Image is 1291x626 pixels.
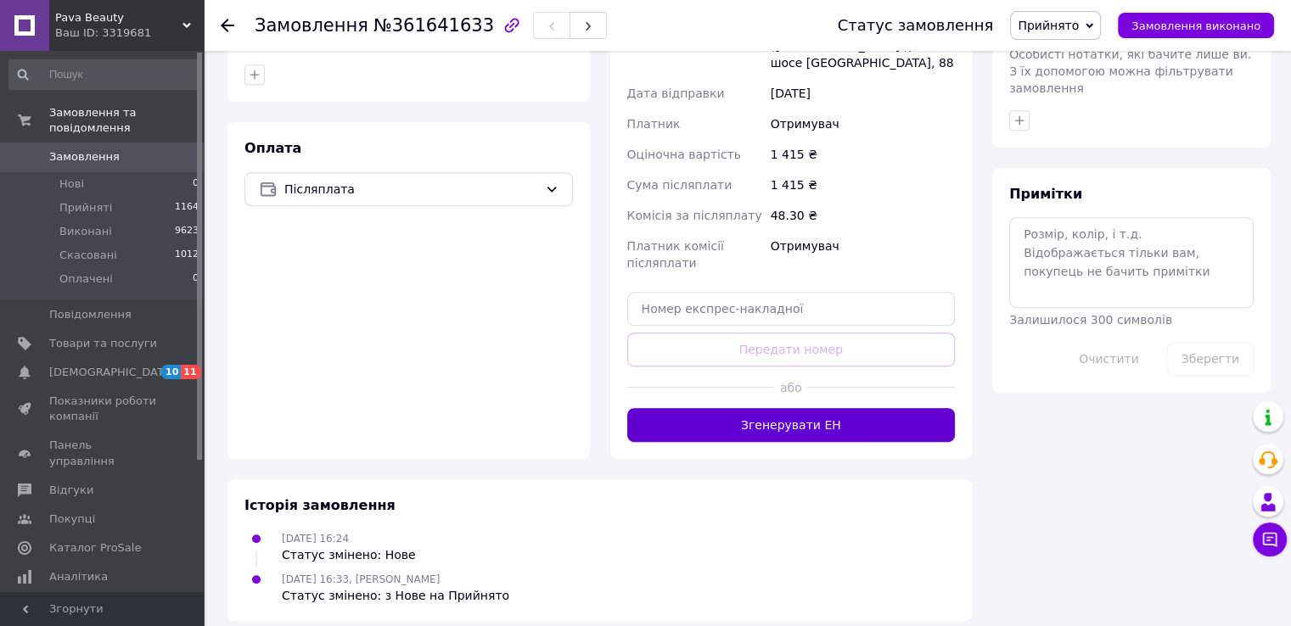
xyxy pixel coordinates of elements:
span: Показники роботи компанії [49,394,157,424]
span: Нові [59,176,84,192]
span: Прийняті [59,200,112,215]
span: 10 [161,365,181,379]
span: №361641633 [373,15,494,36]
span: Примітки [1009,186,1082,202]
span: [DATE] 16:33, [PERSON_NAME] [282,573,440,585]
div: 48.30 ₴ [767,200,958,231]
span: Повідомлення [49,307,132,322]
div: Статус змінено: Нове [282,546,416,563]
span: Каталог ProSale [49,540,141,556]
span: Післяплата [284,180,538,198]
button: Чат з покупцем [1253,523,1287,556]
div: 1 415 ₴ [767,170,958,200]
span: Панель управління [49,438,157,468]
span: Особисті нотатки, які бачите лише ви. З їх допомогою можна фільтрувати замовлення [1009,48,1251,95]
button: Згенерувати ЕН [627,408,956,442]
span: Залишилося 300 символів [1009,313,1172,327]
span: Оціночна вартість [627,148,741,161]
span: Товари та послуги [49,336,157,351]
div: 1 415 ₴ [767,139,958,170]
span: Сума післяплати [627,178,733,192]
span: Замовлення [255,15,368,36]
span: 1012 [175,248,199,263]
span: Замовлення виконано [1131,20,1260,32]
span: Комісія за післяплату [627,209,762,222]
span: Оплата [244,140,301,156]
div: Отримувач [767,231,958,278]
span: Скасовані [59,248,117,263]
div: Ваш ID: 3319681 [55,25,204,41]
span: Дата відправки [627,87,725,100]
button: Замовлення виконано [1118,13,1274,38]
span: 11 [181,365,200,379]
span: [DEMOGRAPHIC_DATA] [49,365,175,380]
span: Оплачені [59,271,113,287]
span: Замовлення [49,149,120,165]
span: Аналітика [49,569,108,584]
span: 9623 [175,224,199,239]
input: Номер експрес-накладної [627,292,956,326]
span: [DATE] 16:24 [282,533,349,545]
div: Статус змінено: з Нове на Прийнято [282,587,509,604]
span: 1164 [175,200,199,215]
span: Платник [627,117,681,131]
span: Платник комісії післяплати [627,239,724,270]
span: Виконані [59,224,112,239]
div: Повернутися назад [221,17,234,34]
span: Замовлення та повідомлення [49,105,204,136]
span: Відгуки [49,483,93,498]
span: Прийнято [1018,19,1079,32]
div: Статус замовлення [838,17,994,34]
span: 0 [193,271,199,287]
span: 0 [193,176,199,192]
span: Історія замовлення [244,497,396,513]
div: Отримувач [767,109,958,139]
span: або [774,379,807,396]
input: Пошук [8,59,200,90]
span: Покупці [49,511,95,527]
div: [DATE] [767,78,958,109]
span: Pava Beauty [55,10,182,25]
